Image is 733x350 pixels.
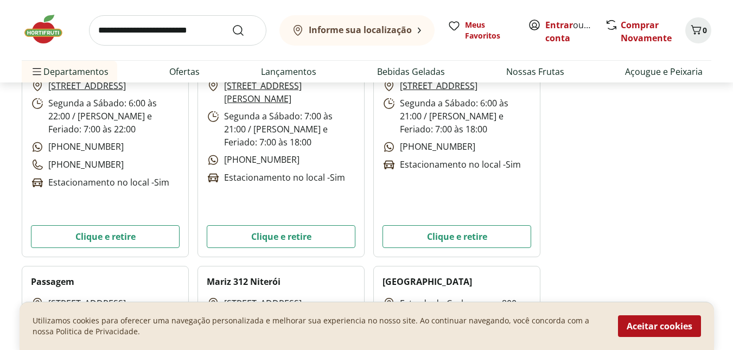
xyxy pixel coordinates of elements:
button: Clique e retire [383,225,531,248]
a: Açougue e Peixaria [625,65,703,78]
a: [STREET_ADDRESS][PERSON_NAME] [224,297,355,323]
h2: Passagem [31,275,74,288]
a: Meus Favoritos [448,20,515,41]
img: Hortifruti [22,13,76,46]
h2: [GEOGRAPHIC_DATA] [383,275,472,288]
p: [PHONE_NUMBER] [207,153,299,167]
p: Estacionamento no local - Sim [207,171,345,184]
p: [PHONE_NUMBER] [31,140,124,154]
span: ou [545,18,594,44]
a: Estrada do Cachamorra, 800 - [GEOGRAPHIC_DATA] [400,297,531,323]
a: [STREET_ADDRESS] [400,79,477,92]
p: Utilizamos cookies para oferecer uma navegação personalizada e melhorar sua experiencia no nosso ... [33,315,605,337]
a: [STREET_ADDRESS] [48,79,126,92]
p: Estacionamento no local - Sim [31,176,169,189]
button: Carrinho [685,17,711,43]
a: [STREET_ADDRESS] [48,297,126,310]
button: Aceitar cookies [618,315,701,337]
a: [STREET_ADDRESS][PERSON_NAME] [224,79,355,105]
span: Meus Favoritos [465,20,515,41]
h2: Mariz 312 Niterói [207,275,281,288]
span: 0 [703,25,707,35]
p: Segunda a Sábado: 6:00 às 21:00 / [PERSON_NAME] e Feriado: 7:00 às 18:00 [383,97,531,136]
button: Submit Search [232,24,258,37]
button: Clique e retire [31,225,180,248]
b: Informe sua localização [309,24,412,36]
button: Clique e retire [207,225,355,248]
a: Entrar [545,19,573,31]
button: Menu [30,59,43,85]
a: Criar conta [545,19,605,44]
p: Segunda a Sábado: 6:00 às 22:00 / [PERSON_NAME] e Feriado: 7:00 às 22:00 [31,97,180,136]
a: Bebidas Geladas [377,65,445,78]
a: Comprar Novamente [621,19,672,44]
p: [PHONE_NUMBER] [31,158,124,171]
a: Ofertas [169,65,200,78]
input: search [89,15,266,46]
button: Informe sua localização [279,15,435,46]
p: [PHONE_NUMBER] [383,140,475,154]
a: Lançamentos [261,65,316,78]
span: Departamentos [30,59,109,85]
a: Nossas Frutas [506,65,564,78]
p: Segunda a Sábado: 7:00 às 21:00 / [PERSON_NAME] e Feriado: 7:00 às 18:00 [207,110,355,149]
p: Estacionamento no local - Sim [383,158,521,171]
